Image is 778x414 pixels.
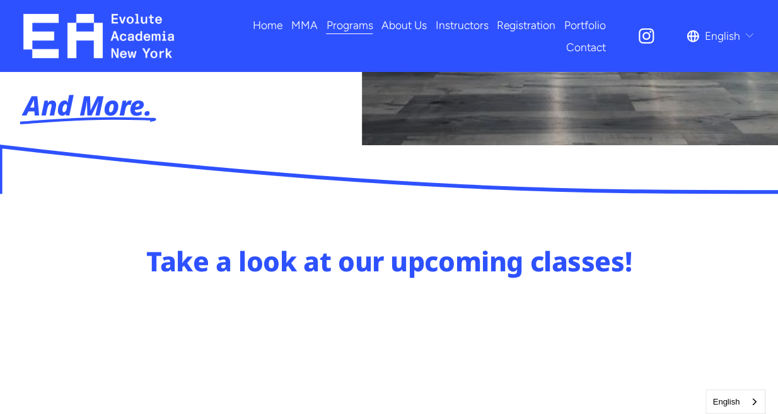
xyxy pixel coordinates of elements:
[291,15,318,35] span: MMA
[326,15,373,35] span: Programs
[146,244,632,278] h3: Take a look at our upcoming classes!
[291,14,318,36] a: folder dropdown
[436,14,489,36] a: Instructors
[566,36,606,58] a: Contact
[381,14,427,36] a: About Us
[687,25,755,47] div: language picker
[704,26,740,45] span: English
[706,390,765,413] a: English
[253,14,282,36] a: Home
[497,14,555,36] a: Registration
[637,27,656,45] a: Instagram
[23,86,152,123] em: And More.
[326,14,373,36] a: folder dropdown
[564,14,606,36] a: Portfolio
[705,389,765,414] aside: Language selected: English
[23,14,174,58] img: EA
